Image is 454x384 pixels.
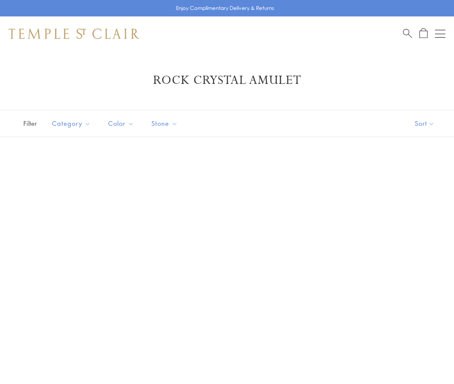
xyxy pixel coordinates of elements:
[419,28,428,39] a: Open Shopping Bag
[45,114,97,133] button: Category
[145,114,184,133] button: Stone
[9,29,139,39] img: Temple St. Clair
[176,4,274,13] p: Enjoy Complimentary Delivery & Returns
[435,29,445,39] button: Open navigation
[102,114,141,133] button: Color
[147,118,184,129] span: Stone
[403,28,412,39] a: Search
[395,110,454,137] button: Show sort by
[104,118,141,129] span: Color
[22,73,432,88] h1: Rock Crystal Amulet
[48,118,97,129] span: Category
